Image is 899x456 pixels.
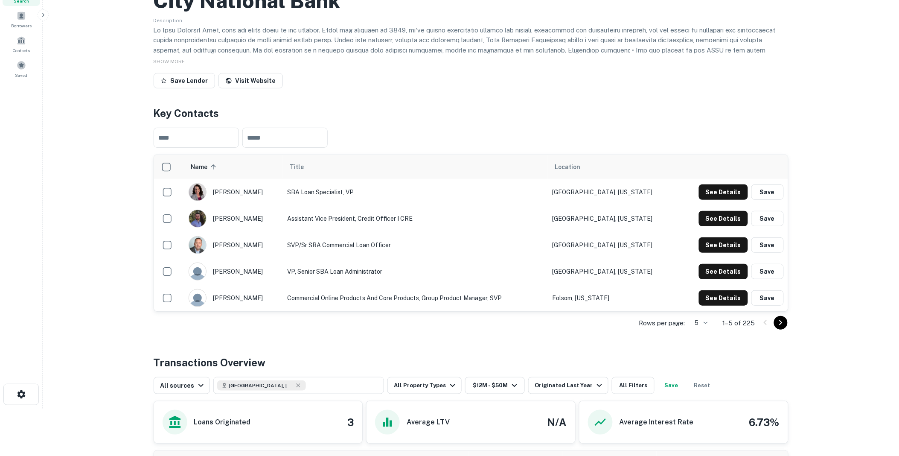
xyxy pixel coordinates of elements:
div: 5 [689,317,709,329]
div: [PERSON_NAME] [189,183,279,201]
a: Borrowers [3,8,40,31]
button: Save your search to get updates of matches that match your search criteria. [658,377,685,394]
button: All Filters [612,377,655,394]
button: Save Lender [154,73,215,88]
button: Save [751,290,784,306]
div: Originated Last Year [535,380,605,391]
h4: 3 [347,415,354,430]
div: [PERSON_NAME] [189,210,279,228]
div: [PERSON_NAME] [189,289,279,307]
td: [GEOGRAPHIC_DATA], [US_STATE] [548,232,677,258]
a: Visit Website [218,73,283,88]
a: Saved [3,57,40,80]
a: Contacts [3,32,40,56]
iframe: Chat Widget [856,388,899,429]
span: Location [555,162,580,172]
span: Description [154,18,183,23]
img: 1607386947769 [189,210,206,227]
button: [GEOGRAPHIC_DATA], [GEOGRAPHIC_DATA], [GEOGRAPHIC_DATA] [213,377,384,394]
div: [PERSON_NAME] [189,236,279,254]
div: scrollable content [154,155,788,311]
button: Go to next page [774,316,788,330]
td: [GEOGRAPHIC_DATA], [US_STATE] [548,258,677,285]
td: SBA Loan Specialist, VP [283,179,548,205]
button: $12M - $50M [465,377,525,394]
h4: Key Contacts [154,105,788,121]
button: See Details [699,264,748,279]
p: 1–5 of 225 [723,318,755,328]
th: Name [184,155,283,179]
span: Saved [15,72,28,79]
img: 1652285696631 [189,184,206,201]
button: See Details [699,237,748,253]
span: SHOW MORE [154,58,185,64]
button: See Details [699,211,748,226]
th: Title [283,155,548,179]
td: Assistant Vice President, Credit Officer I CRE [283,205,548,232]
td: VP, Senior SBA Loan Administrator [283,258,548,285]
h6: Loans Originated [194,417,251,427]
td: Folsom, [US_STATE] [548,285,677,311]
h4: N/A [547,415,567,430]
th: Location [548,155,677,179]
img: 9c8pery4andzj6ohjkjp54ma2 [189,289,206,307]
button: All sources [154,377,210,394]
div: All sources [160,380,206,391]
button: Save [751,237,784,253]
span: Title [290,162,315,172]
span: [GEOGRAPHIC_DATA], [GEOGRAPHIC_DATA], [GEOGRAPHIC_DATA] [229,382,293,389]
h6: Average LTV [407,417,450,427]
button: See Details [699,290,748,306]
button: Reset [689,377,716,394]
p: Rows per page: [639,318,685,328]
span: Borrowers [11,22,32,29]
img: 9c8pery4andzj6ohjkjp54ma2 [189,263,206,280]
h4: 6.73% [749,415,780,430]
button: Save [751,264,784,279]
td: SVP/Sr SBA Commercial Loan Officer [283,232,548,258]
button: All Property Types [387,377,462,394]
button: Save [751,184,784,200]
button: See Details [699,184,748,200]
td: Commercial Online Products and Core Products, Group Product Manager, SVP [283,285,548,311]
h6: Average Interest Rate [620,417,694,427]
h4: Transactions Overview [154,355,266,370]
img: 1654618869896 [189,237,206,254]
button: Originated Last Year [528,377,608,394]
span: Name [191,162,219,172]
p: Lo Ipsu Dolorsit Amet, cons adi elits doeiu te inc utlabor. Etdol mag aliquaen ad 3849, mi've qui... [154,25,788,85]
div: [PERSON_NAME] [189,263,279,281]
td: [GEOGRAPHIC_DATA], [US_STATE] [548,179,677,205]
td: [GEOGRAPHIC_DATA], [US_STATE] [548,205,677,232]
span: Contacts [13,47,30,54]
button: Save [751,211,784,226]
